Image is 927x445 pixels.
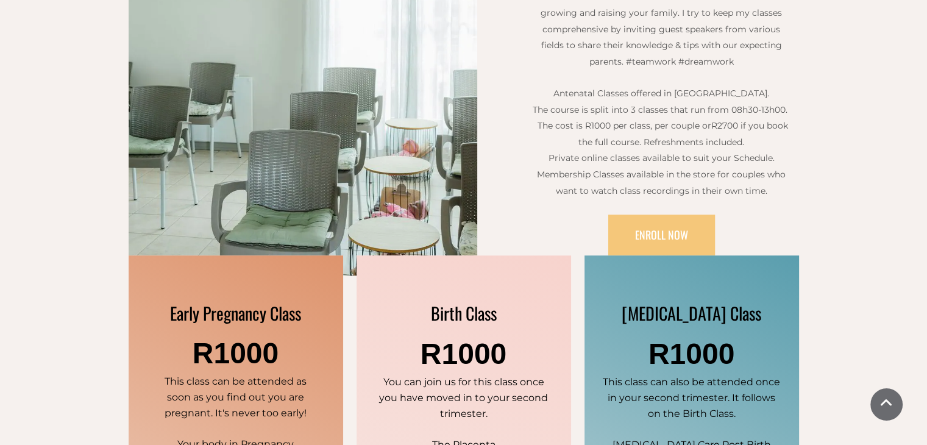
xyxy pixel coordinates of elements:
[603,376,780,419] span: This class can also be attended once in your second trimester. It follows on the Birth Class.
[549,152,775,163] span: Private online classes available to suit your Schedule.
[431,301,497,326] span: Birth Class
[589,40,782,67] span: dge & tips with our expecting parents. #teamwork #dreamwork
[648,338,734,370] span: R1000
[608,215,715,256] a: ENROLL NOW
[622,301,761,326] span: [MEDICAL_DATA] Class
[635,227,688,243] span: ENROLL NOW
[379,376,548,419] span: You can join us for this class once you have moved in to your second trimester.
[193,337,279,369] span: R1000
[533,104,790,132] span: The course is split into 3 classes that run from 08h30-13h00. The cost is R1000 per class, per co...
[165,376,307,418] span: This class can be attended as soon as you find out you are pregnant. It's never too early!
[421,338,506,370] span: R1000
[578,120,788,148] span: R2700 if you book the full course. Refreshments included.
[553,88,769,99] span: Antenatal Classes offered in [GEOGRAPHIC_DATA].
[870,388,903,421] a: Scroll To Top
[537,169,786,196] span: Membership Classes available in the store for couples who want to watch class recordings in their...
[170,301,301,326] span: Early Pregnancy Class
